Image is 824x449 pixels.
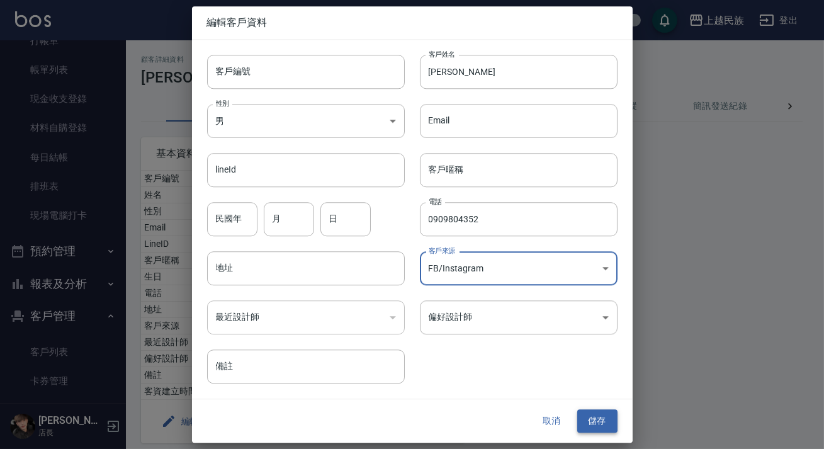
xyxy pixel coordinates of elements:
div: 男 [207,104,405,138]
button: 取消 [532,410,572,433]
span: 編輯客戶資料 [207,16,618,29]
label: 性別 [216,98,229,108]
label: 客戶來源 [429,246,455,255]
div: FB/Instagram [420,251,618,285]
label: 電話 [429,196,442,206]
label: 客戶姓名 [429,49,455,59]
button: 儲存 [577,410,618,433]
